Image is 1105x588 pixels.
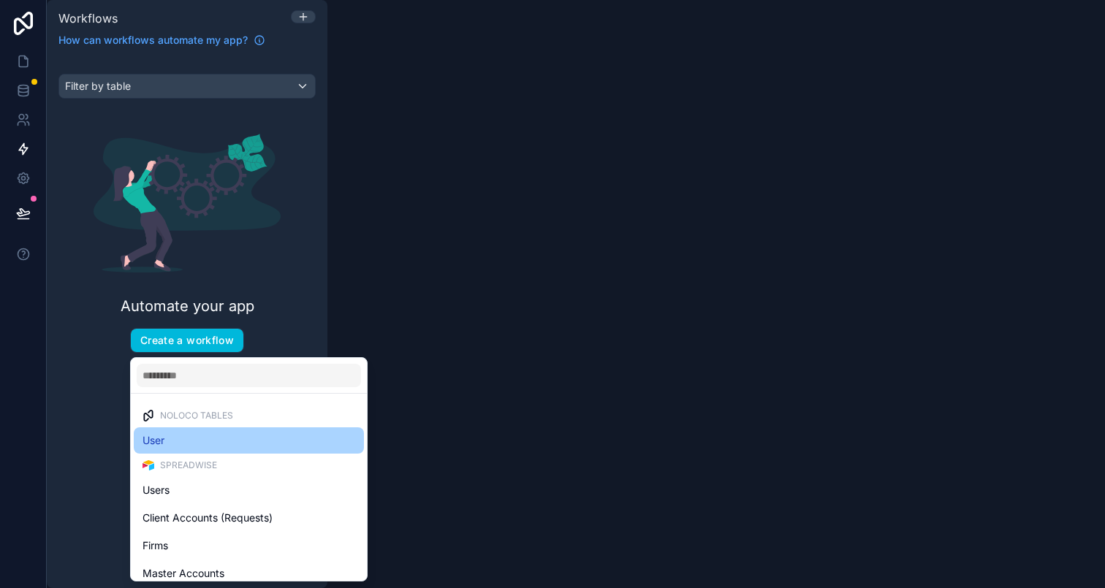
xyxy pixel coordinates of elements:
[143,509,273,527] span: Client Accounts (Requests)
[143,565,224,582] span: Master Accounts
[143,481,170,499] span: Users
[160,410,233,421] span: Noloco tables
[160,459,217,471] span: SpreadWise
[143,432,164,449] span: User
[143,537,168,554] span: Firms
[143,459,154,471] img: Airtable Logo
